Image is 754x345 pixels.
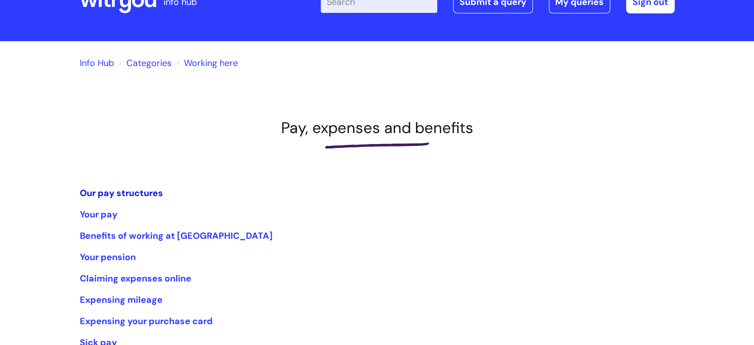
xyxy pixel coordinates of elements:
[126,57,172,69] a: Categories
[80,208,117,220] a: Your pay
[80,230,273,242] a: Benefits of working at [GEOGRAPHIC_DATA]
[80,119,675,137] h1: Pay, expenses and benefits
[80,57,114,69] a: Info Hub
[184,57,238,69] a: Working here
[80,315,213,327] a: Expensing your purchase card
[174,55,238,71] li: Working here
[80,187,163,199] a: Our pay structures
[116,55,172,71] li: Solution home
[80,251,136,263] a: Your pension
[80,273,191,284] a: Claiming expenses online
[80,294,163,306] a: Expensing mileage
